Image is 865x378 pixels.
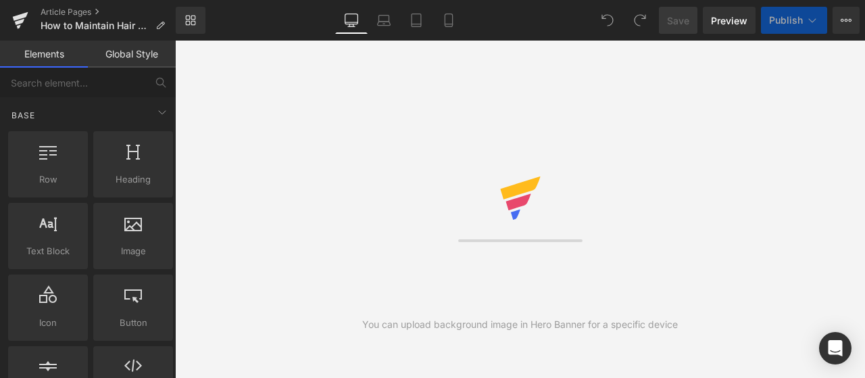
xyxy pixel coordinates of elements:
[626,7,653,34] button: Redo
[703,7,756,34] a: Preview
[362,317,678,332] div: You can upload background image in Hero Banner for a specific device
[88,41,176,68] a: Global Style
[335,7,368,34] a: Desktop
[12,316,84,330] span: Icon
[97,172,169,187] span: Heading
[12,172,84,187] span: Row
[400,7,432,34] a: Tablet
[761,7,827,34] button: Publish
[368,7,400,34] a: Laptop
[10,109,36,122] span: Base
[41,20,150,31] span: How to Maintain Hair Regrowth
[711,14,747,28] span: Preview
[667,14,689,28] span: Save
[769,15,803,26] span: Publish
[819,332,851,364] div: Open Intercom Messenger
[97,316,169,330] span: Button
[833,7,860,34] button: More
[432,7,465,34] a: Mobile
[176,7,205,34] a: New Library
[41,7,176,18] a: Article Pages
[594,7,621,34] button: Undo
[12,244,84,258] span: Text Block
[97,244,169,258] span: Image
